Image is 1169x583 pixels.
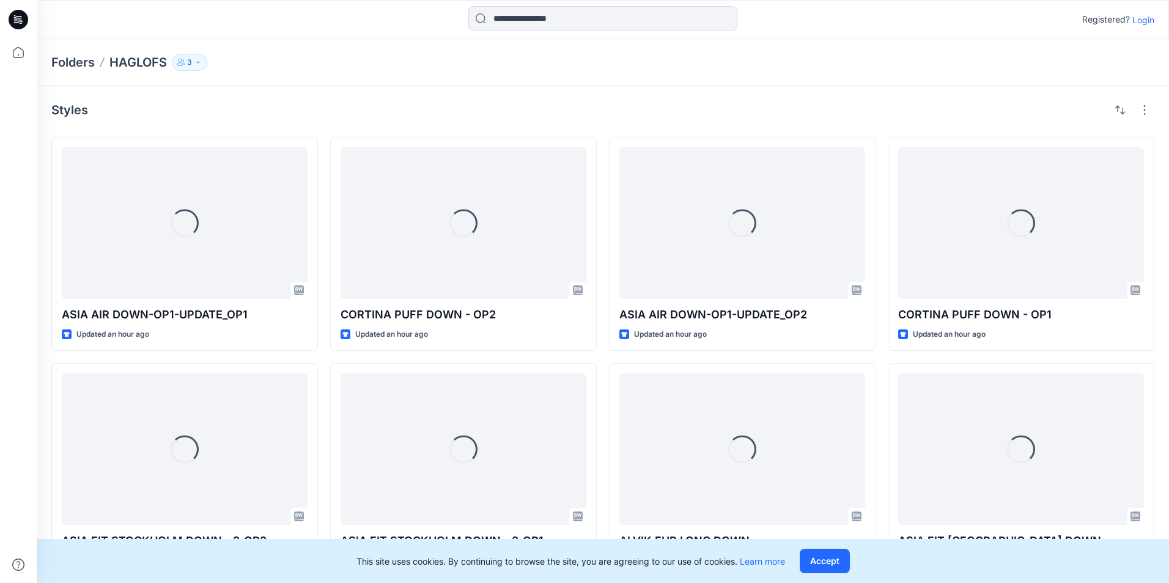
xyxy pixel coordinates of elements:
p: ASIA FIT [GEOGRAPHIC_DATA] DOWN [898,532,1144,549]
p: ALVIK FUR LONG DOWN [619,532,865,549]
p: Updated an hour ago [76,328,149,341]
button: 3 [172,54,207,71]
p: 3 [187,56,192,69]
a: Folders [51,54,95,71]
p: Updated an hour ago [634,328,707,341]
p: HAGLOFS [109,54,167,71]
p: ASIA FIT STOCKHOLM DOWN - 2​_OP2 [62,532,308,549]
p: Login [1132,13,1154,26]
p: Updated an hour ago [355,328,428,341]
button: Accept [800,549,850,573]
p: Updated an hour ago [913,328,986,341]
p: ASIA FIT STOCKHOLM DOWN - 2​_OP1 [341,532,586,549]
a: Learn more [740,556,785,566]
h4: Styles [51,103,88,117]
p: CORTINA PUFF DOWN - OP2 [341,306,586,323]
p: CORTINA PUFF DOWN - OP1 [898,306,1144,323]
p: This site uses cookies. By continuing to browse the site, you are agreeing to our use of cookies. [356,555,785,568]
p: ASIA AIR DOWN-OP1-UPDATE_OP1 [62,306,308,323]
p: Registered? [1082,12,1130,27]
p: ASIA AIR DOWN-OP1-UPDATE_OP2 [619,306,865,323]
